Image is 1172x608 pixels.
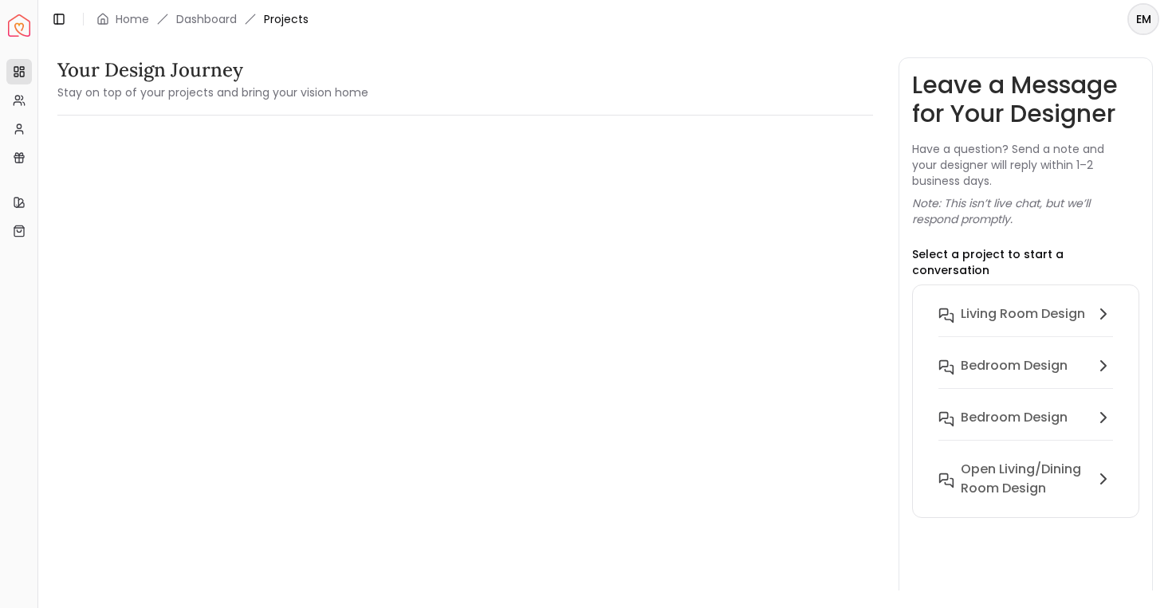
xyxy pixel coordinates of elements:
[1127,3,1159,35] button: EM
[8,14,30,37] img: Spacejoy Logo
[57,84,368,100] small: Stay on top of your projects and bring your vision home
[926,298,1127,350] button: Living Room design
[926,402,1127,453] button: Bedroom Design
[264,11,309,27] span: Projects
[961,460,1088,498] h6: Open Living/Dining Room Design
[912,195,1140,227] p: Note: This isn’t live chat, but we’ll respond promptly.
[961,304,1085,324] h6: Living Room design
[912,141,1140,189] p: Have a question? Send a note and your designer will reply within 1–2 business days.
[926,453,1127,504] button: Open Living/Dining Room Design
[96,11,309,27] nav: breadcrumb
[8,14,30,37] a: Spacejoy
[912,246,1140,278] p: Select a project to start a conversation
[1129,5,1158,33] span: EM
[961,356,1068,375] h6: Bedroom design
[961,408,1068,427] h6: Bedroom Design
[57,57,368,83] h3: Your Design Journey
[912,71,1140,128] h3: Leave a Message for Your Designer
[926,350,1127,402] button: Bedroom design
[116,11,149,27] a: Home
[176,11,237,27] a: Dashboard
